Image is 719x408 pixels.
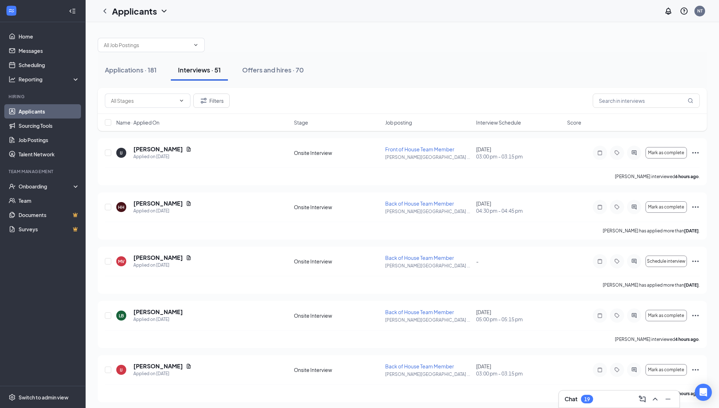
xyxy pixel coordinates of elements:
[613,313,621,318] svg: Tag
[178,65,221,74] div: Interviews · 51
[104,41,190,49] input: All Job Postings
[385,154,472,160] p: [PERSON_NAME][GEOGRAPHIC_DATA] ...
[613,204,621,210] svg: Tag
[630,313,638,318] svg: ActiveChat
[385,371,472,377] p: [PERSON_NAME][GEOGRAPHIC_DATA] ...
[613,150,621,156] svg: Tag
[193,42,199,48] svg: ChevronDown
[118,204,124,210] div: HH
[160,7,168,15] svg: ChevronDown
[385,263,472,269] p: [PERSON_NAME][GEOGRAPHIC_DATA] ...
[133,262,192,269] div: Applied on [DATE]
[9,168,78,175] div: Team Management
[133,200,183,207] h5: [PERSON_NAME]
[476,316,563,323] span: 05:00 pm - 05:15 pm
[19,208,80,222] a: DocumentsCrown
[649,393,661,405] button: ChevronUp
[596,150,604,156] svg: Note
[646,364,687,376] button: Mark as complete
[133,153,192,160] div: Applied on [DATE]
[19,44,80,58] a: Messages
[133,308,183,316] h5: [PERSON_NAME]
[385,317,472,323] p: [PERSON_NAME][GEOGRAPHIC_DATA] ...
[133,145,183,153] h5: [PERSON_NAME]
[193,94,230,108] button: Filter Filters
[662,393,674,405] button: Minimize
[476,207,563,214] span: 04:30 pm - 04:45 pm
[648,367,684,372] span: Mark as complete
[133,254,183,262] h5: [PERSON_NAME]
[664,7,673,15] svg: Notifications
[9,76,16,83] svg: Analysis
[476,370,563,377] span: 03:00 pm - 03:15 pm
[684,228,699,233] b: [DATE]
[691,148,700,157] svg: Ellipses
[294,119,308,126] span: Stage
[476,146,563,160] div: [DATE]
[294,312,381,319] div: Onsite Interview
[664,395,672,403] svg: Minimize
[691,257,700,266] svg: Ellipses
[186,363,192,369] svg: Document
[9,183,16,190] svg: UserCheck
[385,146,454,152] span: Front of House Team Member
[385,255,454,261] span: Back of House Team Member
[385,119,412,126] span: Job posting
[112,5,157,17] h1: Applicants
[69,7,76,15] svg: Collapse
[697,8,703,14] div: NT
[119,313,124,319] div: LB
[385,363,454,369] span: Back of House Team Member
[9,94,78,100] div: Hiring
[118,258,124,265] div: MV
[19,119,80,133] a: Sourcing Tools
[596,367,604,373] svg: Note
[680,7,688,15] svg: QuestionInfo
[242,65,304,74] div: Offers and hires · 70
[615,336,700,342] p: [PERSON_NAME] interviewed .
[584,396,590,402] div: 19
[637,393,648,405] button: ComposeMessage
[133,207,192,215] div: Applied on [DATE]
[101,7,109,15] svg: ChevronLeft
[651,395,659,403] svg: ChevronUp
[19,58,80,72] a: Scheduling
[111,97,176,105] input: All Stages
[646,147,687,158] button: Mark as complete
[186,201,192,206] svg: Document
[19,183,73,190] div: Onboarding
[186,146,192,152] svg: Document
[630,258,638,264] svg: ActiveChat
[385,208,472,215] p: [PERSON_NAME][GEOGRAPHIC_DATA] ...
[133,362,183,370] h5: [PERSON_NAME]
[647,259,685,264] span: Schedule interview
[688,98,693,104] svg: MagnifyingGlass
[120,367,123,373] div: IJ
[691,311,700,320] svg: Ellipses
[105,65,157,74] div: Applications · 181
[476,258,479,265] span: -
[19,76,80,83] div: Reporting
[19,104,80,119] a: Applicants
[179,98,184,104] svg: ChevronDown
[294,203,381,211] div: Onsite Interview
[596,313,604,318] svg: Note
[294,149,381,156] div: Onsite Interview
[593,94,700,108] input: Search in interviews
[565,395,577,403] h3: Chat
[596,204,604,210] svg: Note
[19,133,80,147] a: Job Postings
[630,204,638,210] svg: ActiveChat
[675,337,699,342] b: 4 hours ago
[120,150,123,156] div: IJ
[19,394,68,401] div: Switch to admin view
[630,150,638,156] svg: ActiveChat
[638,395,647,403] svg: ComposeMessage
[133,370,192,377] div: Applied on [DATE]
[186,255,192,261] svg: Document
[613,258,621,264] svg: Tag
[684,282,699,288] b: [DATE]
[648,205,684,210] span: Mark as complete
[294,258,381,265] div: Onsite Interview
